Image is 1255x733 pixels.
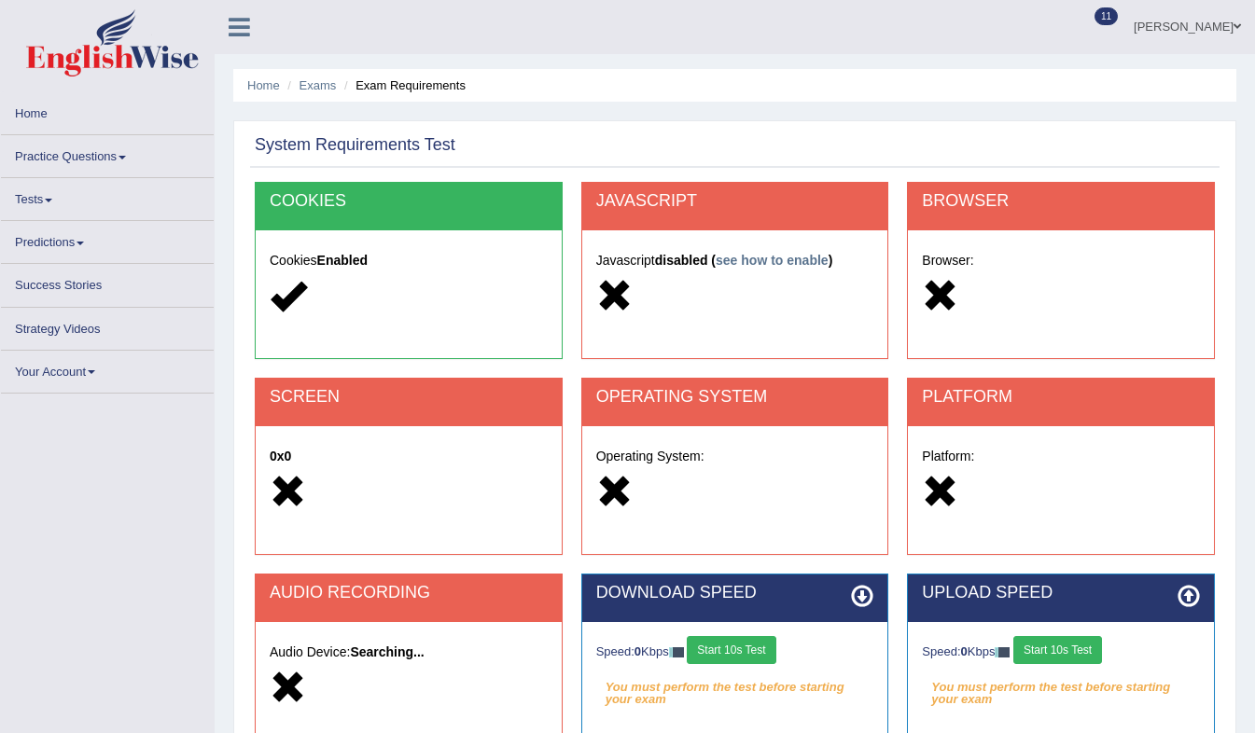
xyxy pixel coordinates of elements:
img: ajax-loader-fb-connection.gif [669,647,684,657]
h5: Platform: [922,449,1200,463]
h5: Browser: [922,254,1200,268]
strong: 0 [961,644,968,658]
h2: COOKIES [270,192,548,211]
h5: Javascript [596,254,874,268]
strong: disabled ( ) [655,253,833,268]
a: Strategy Videos [1,308,214,344]
a: Home [1,92,214,129]
h2: AUDIO RECORDING [270,584,548,602]
li: Exam Requirements [340,76,466,94]
img: ajax-loader-fb-connection.gif [995,647,1010,657]
span: 11 [1095,7,1118,25]
a: Success Stories [1,264,214,300]
h5: Audio Device: [270,645,548,659]
h2: BROWSER [922,192,1200,211]
h2: PLATFORM [922,388,1200,407]
h2: UPLOAD SPEED [922,584,1200,602]
h2: DOWNLOAD SPEED [596,584,874,602]
strong: Enabled [317,253,368,268]
button: Start 10s Test [687,636,775,664]
div: Speed: Kbps [922,636,1200,669]
em: You must perform the test before starting your exam [596,673,874,701]
a: Your Account [1,351,214,387]
a: Predictions [1,221,214,257]
button: Start 10s Test [1013,636,1102,664]
a: see how to enable [716,253,829,268]
div: Speed: Kbps [596,636,874,669]
h5: Operating System: [596,449,874,463]
strong: Searching... [350,644,424,659]
h2: System Requirements Test [255,136,455,155]
em: You must perform the test before starting your exam [922,673,1200,701]
strong: 0 [634,644,641,658]
a: Tests [1,178,214,214]
h2: SCREEN [270,388,548,407]
h2: OPERATING SYSTEM [596,388,874,407]
a: Exams [300,78,337,92]
h5: Cookies [270,254,548,268]
h2: JAVASCRIPT [596,192,874,211]
a: Practice Questions [1,135,214,172]
strong: 0x0 [270,449,291,463]
a: Home [247,78,280,92]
